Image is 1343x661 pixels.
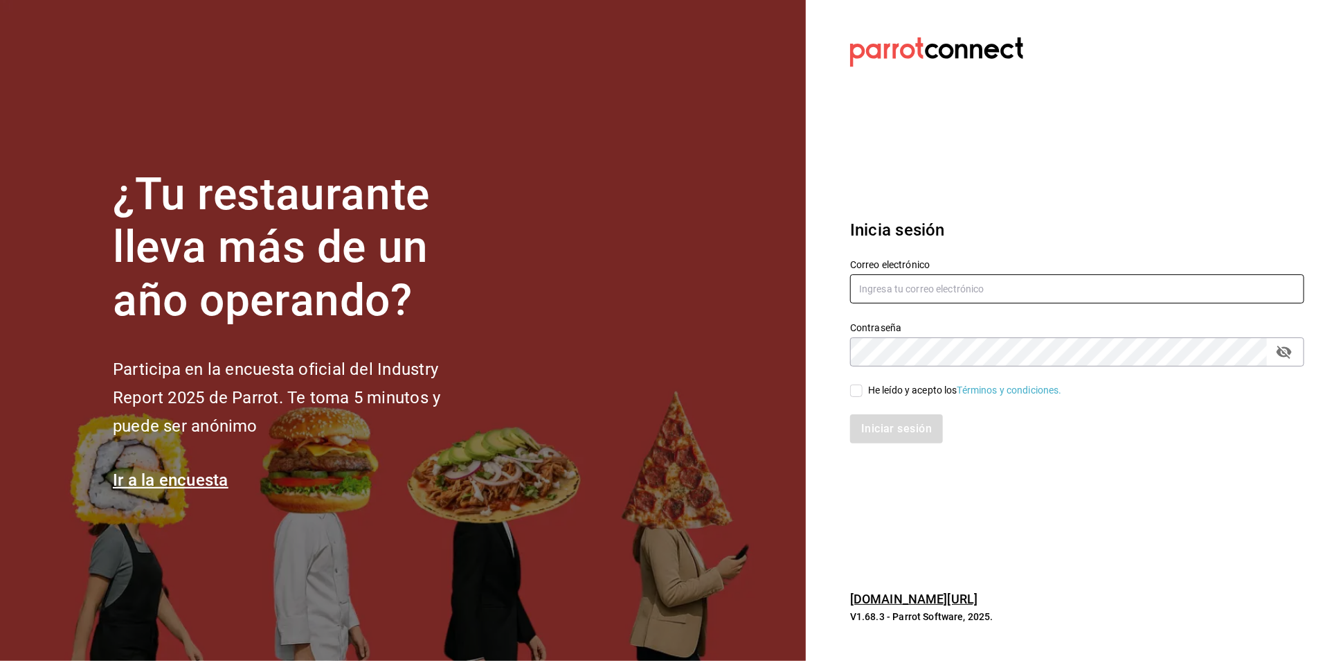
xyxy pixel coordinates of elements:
a: [DOMAIN_NAME][URL] [850,592,977,606]
a: Términos y condiciones. [957,385,1062,396]
label: Contraseña [850,323,1304,333]
div: He leído y acepto los [868,383,1062,398]
h2: Participa en la encuesta oficial del Industry Report 2025 de Parrot. Te toma 5 minutos y puede se... [113,355,487,440]
p: V1.68.3 - Parrot Software, 2025. [850,610,1223,624]
input: Ingresa tu correo electrónico [850,274,1304,303]
h3: Inicia sesión [850,218,1223,243]
button: passwordField [1272,340,1296,364]
h1: ¿Tu restaurante lleva más de un año operando? [113,168,487,328]
label: Correo electrónico [850,260,1304,270]
a: Ir a la encuesta [113,470,228,490]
